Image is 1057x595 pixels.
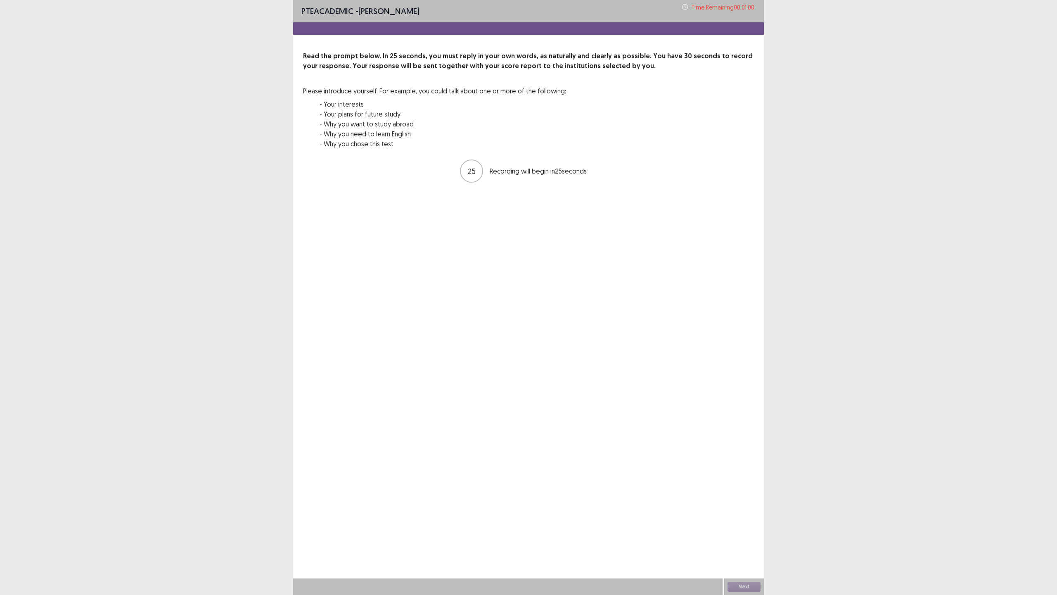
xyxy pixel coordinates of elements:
[320,129,566,139] p: - Why you need to learn English
[320,99,566,109] p: - Your interests
[490,166,597,176] p: Recording will begin in 25 seconds
[320,109,566,119] p: - Your plans for future study
[320,139,566,149] p: - Why you chose this test
[301,6,353,16] span: PTE academic
[303,86,566,96] p: Please introduce yourself. For example, you could talk about one or more of the following:
[468,166,476,177] p: 25
[301,5,419,17] p: - [PERSON_NAME]
[303,51,754,71] p: Read the prompt below. In 25 seconds, you must reply in your own words, as naturally and clearly ...
[691,3,756,12] p: Time Remaining 00 : 01 : 00
[320,119,566,129] p: - Why you want to study abroad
